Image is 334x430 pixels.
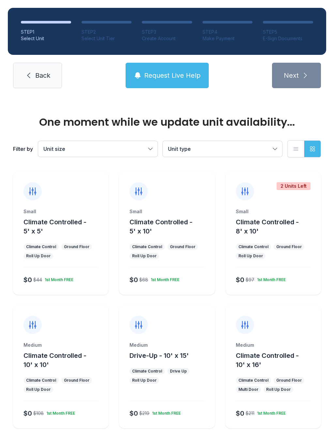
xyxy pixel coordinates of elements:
[21,35,71,42] div: Select Unit
[263,29,313,35] div: STEP 5
[23,208,98,215] div: Small
[238,253,263,259] div: Roll Up Door
[129,409,138,418] div: $0
[170,244,195,249] div: Ground Floor
[266,387,291,392] div: Roll Up Door
[23,217,106,236] button: Climate Controlled - 5' x 5'
[170,369,187,374] div: Drive Up
[276,244,302,249] div: Ground Floor
[129,218,192,235] span: Climate Controlled - 5' x 10'
[236,342,311,348] div: Medium
[238,387,258,392] div: Multi Door
[254,408,286,416] div: 1st Month FREE
[44,408,75,416] div: 1st Month FREE
[23,342,98,348] div: Medium
[203,35,253,42] div: Make Payment
[149,408,181,416] div: 1st Month FREE
[238,244,268,249] div: Climate Control
[26,387,51,392] div: Roll Up Door
[129,217,212,236] button: Climate Controlled - 5' x 10'
[148,275,179,282] div: 1st Month FREE
[26,244,56,249] div: Climate Control
[64,244,89,249] div: Ground Floor
[26,378,56,383] div: Climate Control
[132,253,157,259] div: Roll Up Door
[139,277,148,283] div: $68
[13,145,33,153] div: Filter by
[129,275,138,284] div: $0
[38,141,158,157] button: Unit size
[236,409,244,418] div: $0
[21,29,71,35] div: STEP 1
[33,410,44,417] div: $108
[129,351,189,360] button: Drive-Up - 10' x 15'
[142,35,192,42] div: Create Account
[42,275,73,282] div: 1st Month FREE
[82,35,132,42] div: Select Unit Tier
[263,35,313,42] div: E-Sign Documents
[26,253,51,259] div: Roll Up Door
[254,275,286,282] div: 1st Month FREE
[129,208,204,215] div: Small
[236,208,311,215] div: Small
[132,378,157,383] div: Roll Up Door
[23,351,106,369] button: Climate Controlled - 10' x 10'
[23,409,32,418] div: $0
[238,378,268,383] div: Climate Control
[246,277,254,283] div: $97
[33,277,42,283] div: $44
[236,351,318,369] button: Climate Controlled - 10' x 16'
[132,244,162,249] div: Climate Control
[35,71,50,80] span: Back
[236,217,318,236] button: Climate Controlled - 8' x 10'
[132,369,162,374] div: Climate Control
[82,29,132,35] div: STEP 2
[276,378,302,383] div: Ground Floor
[277,182,311,190] div: 2 Units Left
[64,378,89,383] div: Ground Floor
[129,342,204,348] div: Medium
[203,29,253,35] div: STEP 4
[43,146,65,152] span: Unit size
[23,352,86,369] span: Climate Controlled - 10' x 10'
[144,71,201,80] span: Request Live Help
[23,218,86,235] span: Climate Controlled - 5' x 5'
[236,218,299,235] span: Climate Controlled - 8' x 10'
[142,29,192,35] div: STEP 3
[246,410,254,417] div: $211
[236,352,299,369] span: Climate Controlled - 10' x 16'
[168,146,191,152] span: Unit type
[13,117,321,127] div: One moment while we update unit availability...
[129,352,189,359] span: Drive-Up - 10' x 15'
[139,410,149,417] div: $219
[236,275,244,284] div: $0
[284,71,299,80] span: Next
[163,141,282,157] button: Unit type
[23,275,32,284] div: $0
